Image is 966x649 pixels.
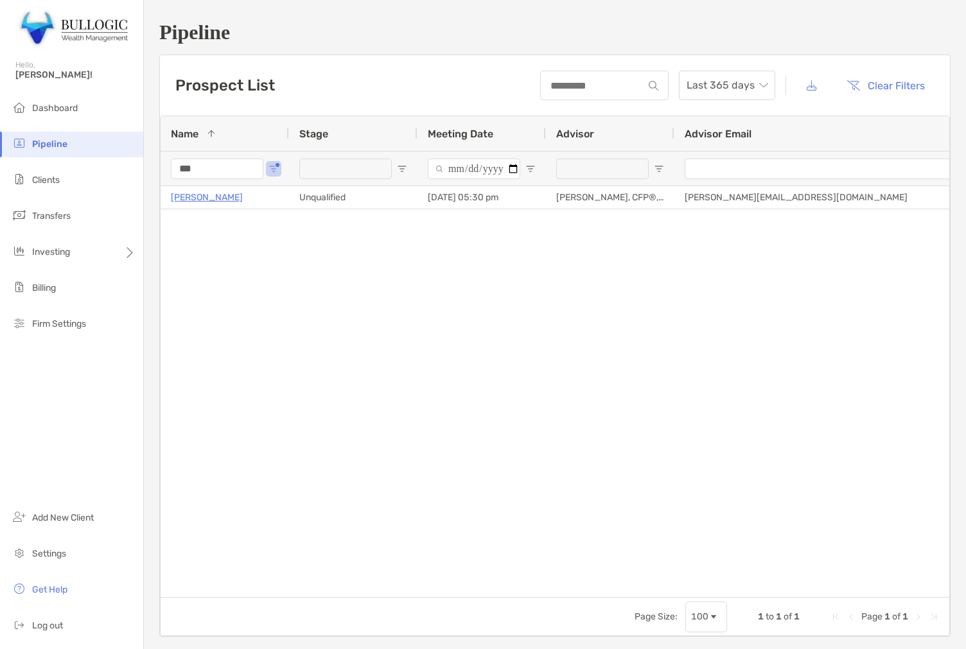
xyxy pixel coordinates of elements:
span: of [892,611,900,622]
div: Previous Page [846,612,856,622]
img: add_new_client icon [12,509,27,524]
span: Name [171,128,198,140]
button: Clear Filters [837,71,935,100]
span: Billing [32,282,56,293]
span: [PERSON_NAME]! [15,69,136,80]
img: transfers icon [12,207,27,223]
div: Page Size [685,601,727,632]
span: Dashboard [32,103,78,114]
span: Add New Client [32,512,94,523]
img: get-help icon [12,581,27,596]
h1: Pipeline [159,21,951,44]
span: Log out [32,620,63,631]
span: 1 [794,611,800,622]
span: of [784,611,792,622]
button: Open Filter Menu [268,164,279,174]
span: Transfers [32,211,71,221]
button: Open Filter Menu [654,164,664,174]
span: Clients [32,175,60,186]
img: input icon [649,81,658,91]
span: to [766,611,774,622]
button: Open Filter Menu [525,164,536,174]
a: [PERSON_NAME] [171,189,243,205]
div: 100 [691,611,708,622]
span: Advisor Email [685,128,751,140]
img: dashboard icon [12,100,27,115]
span: Get Help [32,584,67,595]
span: Page [861,611,883,622]
span: Stage [299,128,328,140]
div: Last Page [929,612,939,622]
span: Last 365 days [687,71,768,100]
div: Unqualified [289,186,417,209]
img: firm-settings icon [12,315,27,331]
div: Next Page [913,612,924,622]
span: Firm Settings [32,318,86,329]
div: Page Size: [635,611,678,622]
img: pipeline icon [12,135,27,151]
img: clients icon [12,171,27,187]
span: Pipeline [32,139,67,150]
img: Zoe Logo [15,5,128,51]
span: Advisor [556,128,594,140]
span: 1 [776,611,782,622]
span: Meeting Date [428,128,493,140]
span: 1 [902,611,908,622]
span: 1 [884,611,890,622]
input: Name Filter Input [171,159,263,179]
div: [PERSON_NAME], CFP®, EA, RICP [546,186,674,209]
span: Investing [32,247,70,257]
input: Meeting Date Filter Input [428,159,520,179]
span: Settings [32,548,66,559]
h3: Prospect List [175,76,275,94]
img: investing icon [12,243,27,259]
img: billing icon [12,279,27,295]
span: 1 [758,611,764,622]
img: settings icon [12,545,27,560]
img: logout icon [12,617,27,632]
div: First Page [830,612,841,622]
button: Open Filter Menu [397,164,407,174]
div: [DATE] 05:30 pm [417,186,546,209]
